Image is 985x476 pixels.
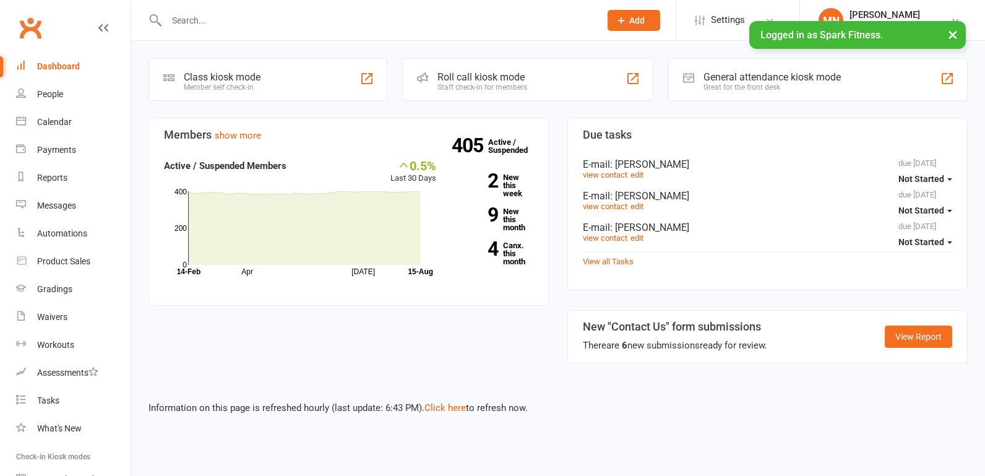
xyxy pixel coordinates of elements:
[583,170,627,180] a: view contact
[37,89,63,99] div: People
[164,160,286,171] strong: Active / Suspended Members
[488,129,543,163] a: 405Active / Suspended
[15,12,46,43] a: Clubworx
[131,383,985,415] div: Information on this page is refreshed hourly (last update: 6:43 PM). to refresh now.
[16,80,131,108] a: People
[16,220,131,248] a: Automations
[215,130,261,141] a: show more
[37,201,76,210] div: Messages
[16,275,131,303] a: Gradings
[629,15,645,25] span: Add
[703,83,841,92] div: Great for the front desk
[455,206,498,224] strong: 9
[898,206,944,215] span: Not Started
[37,396,59,405] div: Tasks
[898,231,952,253] button: Not Started
[583,257,634,266] a: View all Tasks
[37,312,67,322] div: Waivers
[37,145,76,155] div: Payments
[37,340,74,350] div: Workouts
[819,8,843,33] div: MN
[455,173,533,197] a: 2New this week
[630,170,643,180] a: edit
[390,158,436,185] div: Last 30 Days
[455,207,533,232] a: 9New this month
[703,71,841,83] div: General attendance kiosk mode
[37,256,90,266] div: Product Sales
[885,326,952,348] a: View Report
[850,20,920,32] div: Spark Fitness
[16,359,131,387] a: Assessments
[184,71,260,83] div: Class kiosk mode
[164,129,533,141] h3: Members
[760,29,883,41] span: Logged in as Spark Fitness.
[850,9,920,20] div: [PERSON_NAME]
[898,237,944,247] span: Not Started
[37,228,87,238] div: Automations
[37,117,72,127] div: Calendar
[630,233,643,243] a: edit
[583,129,952,141] h3: Due tasks
[583,338,767,353] div: There are new submissions ready for review.
[16,248,131,275] a: Product Sales
[37,61,80,71] div: Dashboard
[583,321,767,333] h3: New "Contact Us" form submissions
[898,199,952,222] button: Not Started
[583,233,627,243] a: view contact
[583,202,627,211] a: view contact
[622,340,627,351] strong: 6
[610,158,689,170] span: : [PERSON_NAME]
[583,190,952,202] div: E-mail
[16,415,131,443] a: What's New
[610,222,689,233] span: : [PERSON_NAME]
[455,240,498,258] strong: 4
[16,192,131,220] a: Messages
[37,423,82,433] div: What's New
[37,284,72,294] div: Gradings
[424,402,466,413] a: Click here
[37,368,98,378] div: Assessments
[630,202,643,211] a: edit
[452,136,488,155] strong: 405
[16,164,131,192] a: Reports
[583,158,952,170] div: E-mail
[16,53,131,80] a: Dashboard
[16,136,131,164] a: Payments
[583,222,952,233] div: E-mail
[455,241,533,266] a: 4Canx. this month
[437,71,527,83] div: Roll call kiosk mode
[942,21,964,48] button: ×
[455,171,498,190] strong: 2
[898,174,944,184] span: Not Started
[898,168,952,190] button: Not Started
[16,387,131,415] a: Tasks
[608,10,660,31] button: Add
[610,190,689,202] span: : [PERSON_NAME]
[437,83,527,92] div: Staff check-in for members
[184,83,260,92] div: Member self check-in
[16,331,131,359] a: Workouts
[16,303,131,331] a: Waivers
[711,6,745,34] span: Settings
[390,158,436,172] div: 0.5%
[37,173,67,183] div: Reports
[16,108,131,136] a: Calendar
[163,12,591,29] input: Search...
